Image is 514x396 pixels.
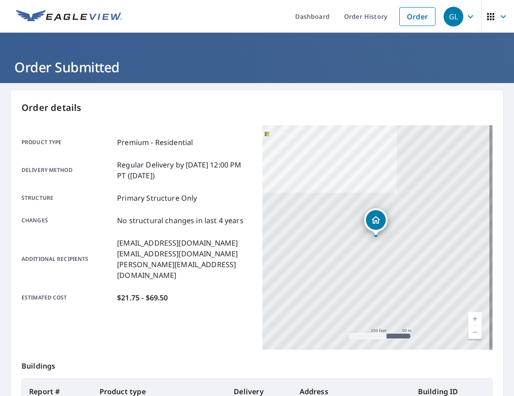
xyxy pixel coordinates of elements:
[11,58,503,76] h1: Order Submitted
[468,326,482,339] a: Current Level 17, Zoom Out
[117,292,168,303] p: $21.75 - $69.50
[117,215,244,226] p: No structural changes in last 4 years
[117,137,193,148] p: Premium - Residential
[22,159,113,181] p: Delivery method
[117,159,252,181] p: Regular Delivery by [DATE] 12:00 PM PT ([DATE])
[444,7,463,26] div: GL
[22,193,113,203] p: Structure
[117,259,252,281] p: [PERSON_NAME][EMAIL_ADDRESS][DOMAIN_NAME]
[22,101,492,114] p: Order details
[468,312,482,326] a: Current Level 17, Zoom In
[22,137,113,148] p: Product type
[117,248,252,259] p: [EMAIL_ADDRESS][DOMAIN_NAME]
[16,10,122,23] img: EV Logo
[399,7,436,26] a: Order
[364,208,388,236] div: Dropped pin, building 1, Residential property, 318 Roses Run Rd Clarksburg, WV 26301
[22,350,492,378] p: Buildings
[22,238,113,281] p: Additional recipients
[117,238,252,248] p: [EMAIL_ADDRESS][DOMAIN_NAME]
[22,215,113,226] p: Changes
[117,193,197,203] p: Primary Structure Only
[22,292,113,303] p: Estimated cost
